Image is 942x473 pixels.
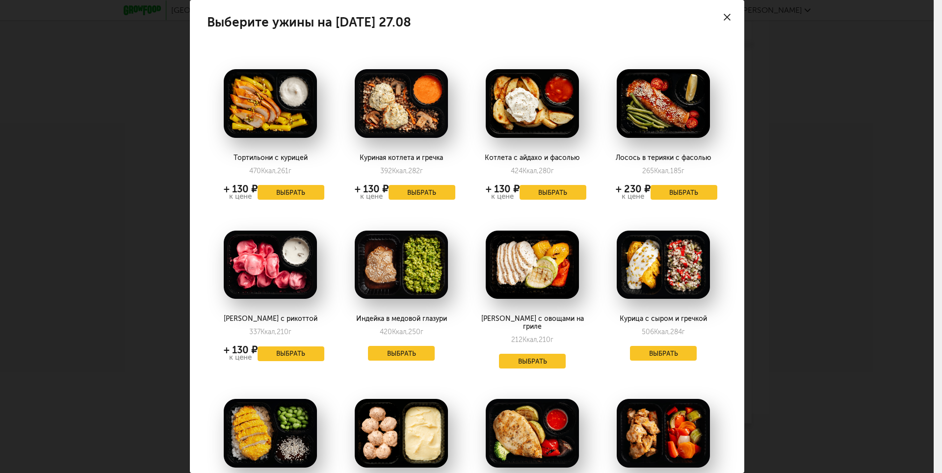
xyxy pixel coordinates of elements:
[355,69,448,138] img: big_zE3OJouargrLql6B.png
[207,17,411,27] h4: Выберите ужины на [DATE] 27.08
[478,154,586,162] div: Котлета с айдахо и фасолью
[551,167,554,175] span: г
[368,346,435,361] button: Выбрать
[288,167,291,175] span: г
[486,193,520,200] div: к цене
[630,346,697,361] button: Выбрать
[617,231,710,299] img: big_Xr6ZhdvKR9dr3erW.png
[681,167,684,175] span: г
[224,399,317,468] img: big_2fX2LWCYjyJ3431o.png
[355,231,448,299] img: big_BZtb2hnABZbDWl1Q.png
[224,185,258,193] div: + 130 ₽
[486,185,520,193] div: + 130 ₽
[523,336,539,344] span: Ккал,
[249,328,291,336] div: 337 210
[550,336,553,344] span: г
[392,167,408,175] span: Ккал,
[486,231,579,299] img: big_u4gUFyGI04g4Uk5Q.png
[347,154,455,162] div: Куриная котлета и гречка
[642,328,685,336] div: 506 284
[249,167,291,175] div: 470 261
[511,167,554,175] div: 424 280
[420,328,423,336] span: г
[380,167,423,175] div: 392 282
[617,399,710,468] img: big_TceYgiePvtiLYYAf.png
[224,193,258,200] div: к цене
[288,328,291,336] span: г
[616,193,651,200] div: к цене
[224,69,317,138] img: big_GR9uAnlXV1NwUdsy.png
[392,328,408,336] span: Ккал,
[258,346,324,361] button: Выбрать
[654,167,670,175] span: Ккал,
[609,154,717,162] div: Лосось в терияки с фасолью
[355,399,448,468] img: big_NCBp2JHghsUOpNeG.png
[654,328,670,336] span: Ккал,
[523,167,539,175] span: Ккал,
[347,315,455,323] div: Индейка в медовой глазури
[224,346,258,354] div: + 130 ₽
[486,69,579,138] img: big_e20d9n1ALgMqkwGM.png
[355,193,389,200] div: к цене
[486,399,579,468] img: big_CLtsM1X5VHbWb7Nr.png
[216,315,324,323] div: [PERSON_NAME] с рикоттой
[609,315,717,323] div: Курица с сыром и гречкой
[355,185,389,193] div: + 130 ₽
[261,167,277,175] span: Ккал,
[261,328,277,336] span: Ккал,
[258,185,324,200] button: Выбрать
[651,185,717,200] button: Выбрать
[511,336,553,344] div: 212 210
[499,354,566,368] button: Выбрать
[616,185,651,193] div: + 230 ₽
[380,328,423,336] div: 420 250
[642,167,684,175] div: 265 185
[682,328,685,336] span: г
[216,154,324,162] div: Тортильони с курицей
[224,354,258,361] div: к цене
[520,185,586,200] button: Выбрать
[478,315,586,331] div: [PERSON_NAME] с овощами на гриле
[224,231,317,299] img: big_tsROXB5P9kwqKV4s.png
[617,69,710,138] img: big_PWyqym2mdqCAeLXC.png
[389,185,455,200] button: Выбрать
[420,167,423,175] span: г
